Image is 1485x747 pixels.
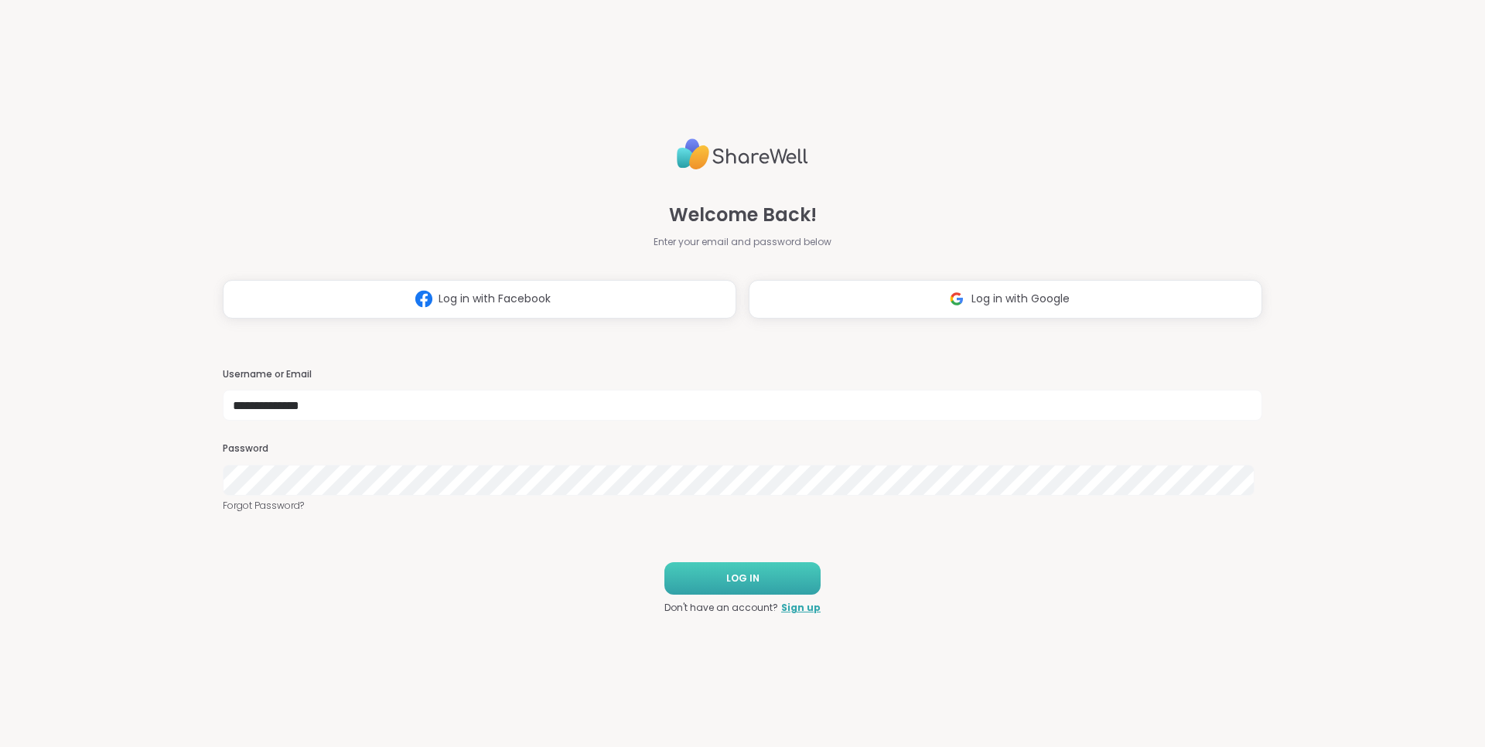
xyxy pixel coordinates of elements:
[971,291,1070,307] span: Log in with Google
[781,601,821,615] a: Sign up
[223,368,1262,381] h3: Username or Email
[749,280,1262,319] button: Log in with Google
[669,201,817,229] span: Welcome Back!
[664,562,821,595] button: LOG IN
[409,285,439,313] img: ShareWell Logomark
[223,442,1262,455] h3: Password
[654,235,831,249] span: Enter your email and password below
[677,132,808,176] img: ShareWell Logo
[664,601,778,615] span: Don't have an account?
[223,280,736,319] button: Log in with Facebook
[942,285,971,313] img: ShareWell Logomark
[439,291,551,307] span: Log in with Facebook
[223,499,1262,513] a: Forgot Password?
[726,571,760,585] span: LOG IN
